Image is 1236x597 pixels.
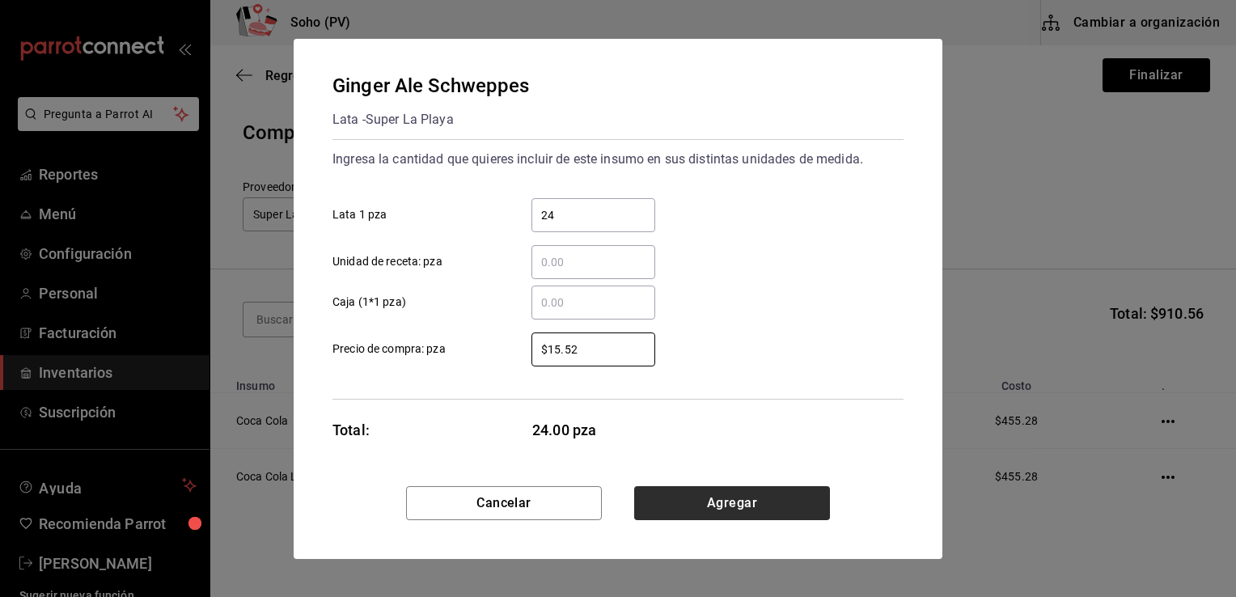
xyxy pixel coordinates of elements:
[531,205,655,225] input: Lata 1 pza
[332,341,446,358] span: Precio de compra: pza
[332,146,904,172] div: Ingresa la cantidad que quieres incluir de este insumo en sus distintas unidades de medida.
[332,107,530,133] div: Lata - Super La Playa
[332,294,406,311] span: Caja (1*1 pza)
[332,206,387,223] span: Lata 1 pza
[531,340,655,359] input: Precio de compra: pza
[634,486,830,520] button: Agregar
[332,71,530,100] div: Ginger Ale Schweppes
[532,419,656,441] span: 24.00 pza
[406,486,602,520] button: Cancelar
[332,253,442,270] span: Unidad de receta: pza
[332,419,370,441] div: Total:
[531,293,655,312] input: Caja (1*1 pza)
[531,252,655,272] input: Unidad de receta: pza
